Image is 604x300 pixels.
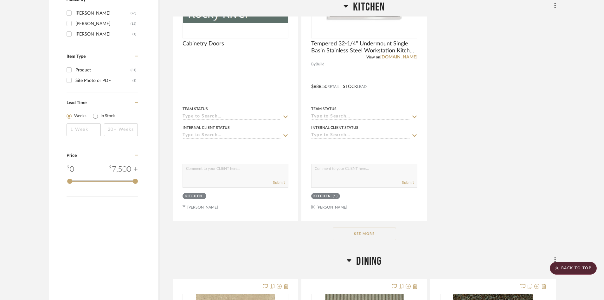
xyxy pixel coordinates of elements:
button: Submit [402,180,414,185]
button: Submit [273,180,285,185]
div: Product [75,65,131,75]
span: By [311,61,316,67]
div: 7,500 + [109,164,138,175]
div: Kitchen [185,194,202,199]
input: Type to Search… [183,133,281,139]
div: Internal Client Status [311,125,358,130]
div: (1) [333,194,338,199]
input: Type to Search… [183,114,281,120]
div: Internal Client Status [183,125,230,130]
span: Cabinetry Doors [183,40,224,47]
span: Lead Time [67,101,87,105]
input: 20+ Weeks [104,123,138,136]
label: Weeks [74,113,87,119]
scroll-to-top-button: BACK TO TOP [550,262,597,275]
span: View on [366,55,380,59]
span: Build [316,61,324,67]
div: Kitchen [313,194,331,199]
span: Price [67,153,77,158]
div: (26) [131,8,136,18]
span: Dining [356,255,382,268]
div: (12) [131,19,136,29]
div: Team Status [311,106,337,112]
label: In Stock [100,113,115,119]
a: [DOMAIN_NAME] [380,55,417,59]
div: (31) [131,65,136,75]
div: (1) [132,29,136,39]
div: Team Status [183,106,208,112]
div: (8) [132,76,136,86]
input: Type to Search… [311,133,409,139]
span: Tempered 32-1/4" Undermount Single Basin Stainless Steel Workstation Kitchen Sink with Walnut Cut... [311,40,417,54]
div: [PERSON_NAME] [75,19,131,29]
div: [PERSON_NAME] [75,29,132,39]
span: Item Type [67,54,86,59]
input: Type to Search… [311,114,409,120]
input: 1 Week [67,123,101,136]
div: Site Photo or PDF [75,76,132,86]
div: [PERSON_NAME] [75,8,131,18]
button: See More [333,228,396,240]
div: 0 [67,164,74,175]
